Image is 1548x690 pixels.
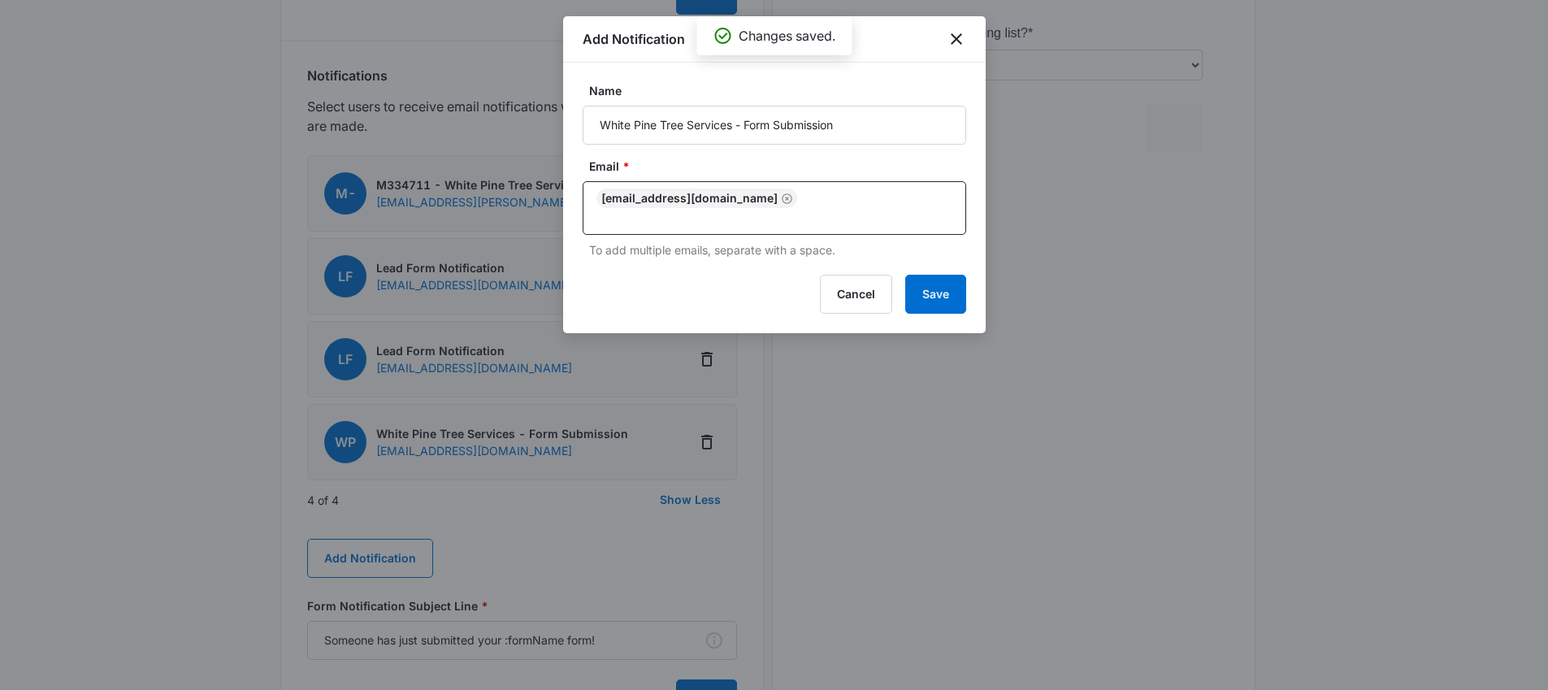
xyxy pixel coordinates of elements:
label: Email [589,158,973,175]
p: To add multiple emails, separate with a space. [589,241,966,258]
button: Cancel [820,275,892,314]
label: General Inquiry [16,515,105,535]
img: tab_domain_overview_orange.svg [44,94,57,107]
button: Remove [781,193,792,204]
iframe: reCAPTCHA [321,637,529,686]
label: Name [589,82,973,99]
label: Crane Services [16,489,105,509]
p: Changes saved. [739,26,835,46]
div: [EMAIL_ADDRESS][DOMAIN_NAME] [596,189,797,208]
div: Domain Overview [62,96,145,106]
label: Tree Removal [16,411,98,431]
img: logo_orange.svg [26,26,39,39]
h1: Add Notification [583,29,685,49]
div: Keywords by Traffic [180,96,274,106]
div: v 4.0.25 [46,26,80,39]
img: website_grey.svg [26,42,39,55]
label: [PERSON_NAME] Grinding or Removal [16,463,246,483]
button: Save [905,275,966,314]
div: Domain: [DOMAIN_NAME] [42,42,179,55]
img: tab_keywords_by_traffic_grey.svg [162,94,175,107]
label: Tree Trimming [16,437,100,457]
span: Submit [11,654,51,668]
button: close [947,29,966,49]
